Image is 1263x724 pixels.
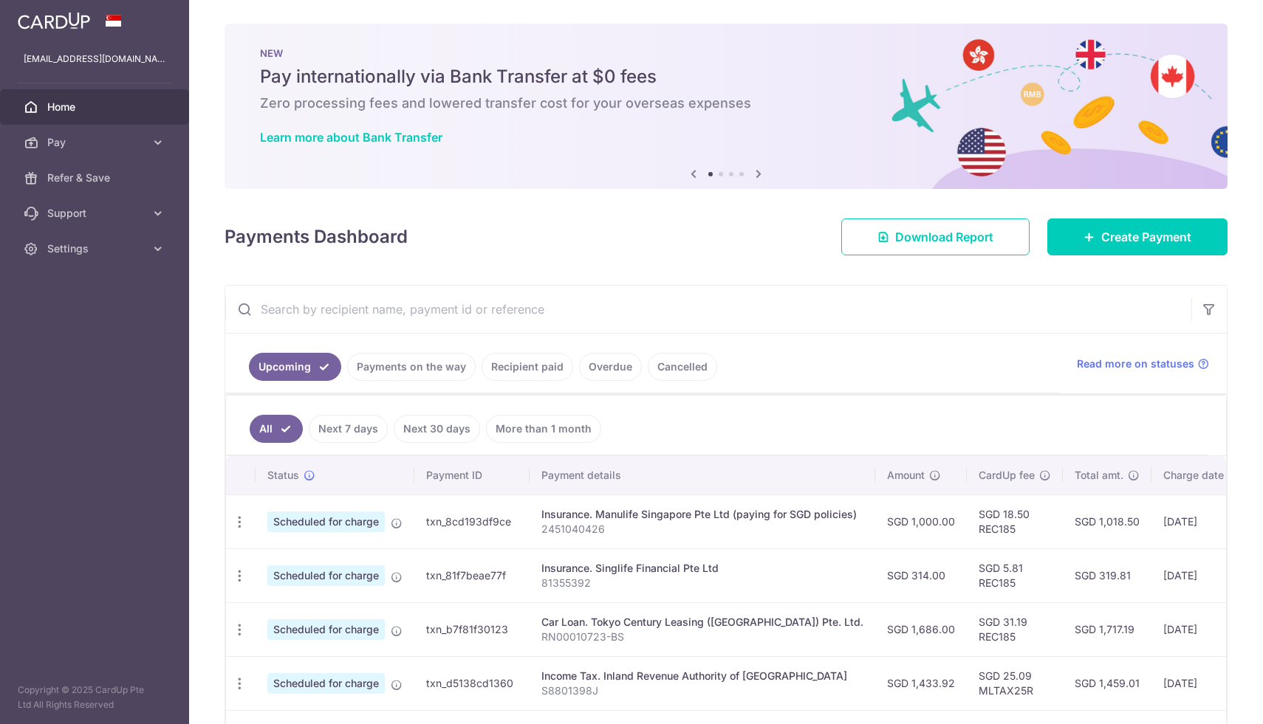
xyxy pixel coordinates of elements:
a: Download Report [841,218,1030,255]
a: More than 1 month [486,415,601,443]
span: Read more on statuses [1077,356,1194,371]
img: Bank transfer banner [225,24,1228,189]
a: Read more on statuses [1077,356,1209,371]
div: Income Tax. Inland Revenue Authority of [GEOGRAPHIC_DATA] [541,669,863,683]
td: [DATE] [1151,656,1252,710]
th: Payment details [530,456,875,494]
span: Support [47,206,145,221]
td: SGD 5.81 REC185 [967,548,1063,602]
span: Download Report [895,228,993,246]
span: Scheduled for charge [267,565,385,586]
div: Car Loan. Tokyo Century Leasing ([GEOGRAPHIC_DATA]) Pte. Ltd. [541,615,863,630]
img: CardUp [18,12,90,30]
td: txn_81f7beae77f [414,548,530,602]
span: Home [47,100,145,114]
span: Refer & Save [47,170,145,185]
a: Recipient paid [482,353,573,381]
a: Next 30 days [394,415,480,443]
div: Insurance. Manulife Singapore Pte Ltd (paying for SGD policies) [541,507,863,522]
span: Status [267,468,299,483]
p: NEW [260,47,1192,59]
span: Charge date [1163,468,1224,483]
td: [DATE] [1151,602,1252,656]
td: SGD 31.19 REC185 [967,602,1063,656]
p: RN00010723-BS [541,630,863,644]
h4: Payments Dashboard [225,224,408,250]
td: [DATE] [1151,548,1252,602]
td: SGD 1,433.92 [875,656,967,710]
td: SGD 25.09 MLTAX25R [967,656,1063,710]
h5: Pay internationally via Bank Transfer at $0 fees [260,65,1192,89]
td: SGD 1,717.19 [1063,602,1151,656]
td: txn_8cd193df9ce [414,494,530,548]
span: Scheduled for charge [267,511,385,532]
span: Scheduled for charge [267,673,385,694]
div: Insurance. Singlife Financial Pte Ltd [541,561,863,576]
td: SGD 1,018.50 [1063,494,1151,548]
th: Payment ID [414,456,530,494]
td: SGD 1,459.01 [1063,656,1151,710]
a: Next 7 days [309,415,388,443]
p: 2451040426 [541,522,863,537]
a: Create Payment [1047,218,1228,255]
h6: Zero processing fees and lowered transfer cost for your overseas expenses [260,94,1192,112]
p: S8801398J [541,683,863,698]
td: txn_b7f81f30123 [414,602,530,656]
td: SGD 314.00 [875,548,967,602]
span: Create Payment [1101,228,1191,246]
p: [EMAIL_ADDRESS][DOMAIN_NAME] [24,52,165,66]
span: Amount [887,468,925,483]
td: SGD 1,000.00 [875,494,967,548]
td: SGD 319.81 [1063,548,1151,602]
a: Upcoming [249,353,341,381]
span: CardUp fee [979,468,1035,483]
td: [DATE] [1151,494,1252,548]
span: Total amt. [1075,468,1123,483]
td: txn_d5138cd1360 [414,656,530,710]
a: Payments on the way [347,353,476,381]
span: Pay [47,135,145,150]
span: Settings [47,241,145,256]
a: Overdue [579,353,642,381]
a: Cancelled [648,353,717,381]
a: Learn more about Bank Transfer [260,130,442,145]
span: Scheduled for charge [267,619,385,640]
a: All [250,415,303,443]
td: SGD 1,686.00 [875,602,967,656]
input: Search by recipient name, payment id or reference [225,286,1191,333]
td: SGD 18.50 REC185 [967,494,1063,548]
p: 81355392 [541,576,863,590]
